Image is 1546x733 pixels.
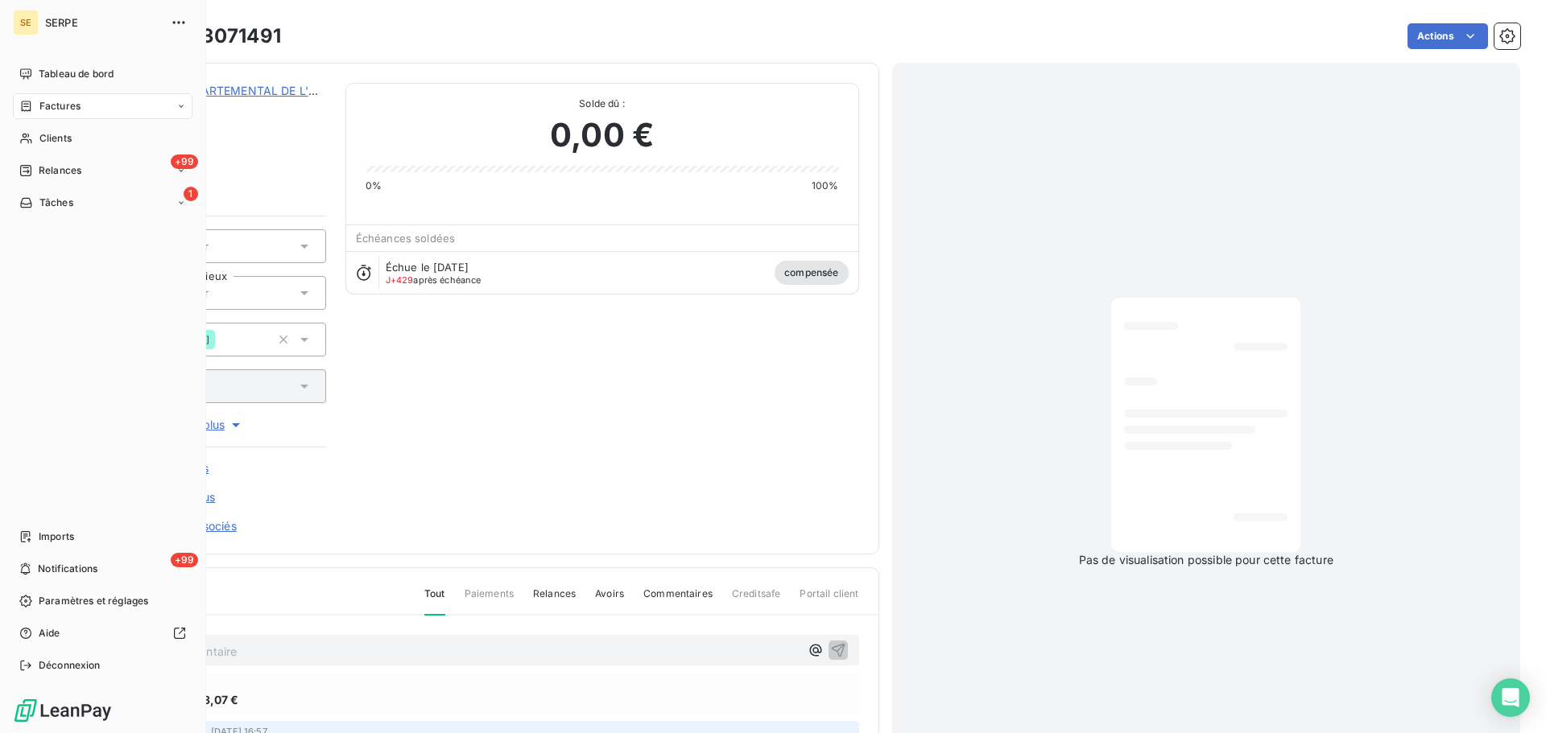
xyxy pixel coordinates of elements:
span: Imports [39,529,74,544]
div: Open Intercom Messenger [1491,678,1530,717]
span: Aide [39,626,60,640]
span: Clients [39,131,72,146]
span: Factures [39,99,81,113]
span: Déconnexion [39,658,101,673]
span: Creditsafe [732,587,781,614]
span: Tâches [39,196,73,210]
span: 3 553,07 € [178,691,239,708]
button: Voir plus [97,416,326,434]
span: Échéances soldées [356,232,456,245]
span: Portail client [800,587,858,614]
span: 41CD34 [126,102,326,115]
div: SE [13,10,39,35]
span: J+429 [386,274,414,286]
img: Logo LeanPay [13,698,113,723]
h3: 34E23071491 [151,22,281,51]
span: 0,00 € [550,111,654,159]
span: Pas de visualisation possible pour cette facture [1079,552,1333,568]
span: Tableau de bord [39,67,114,81]
a: Aide [13,620,192,646]
span: compensée [775,261,848,285]
span: 0% [366,179,382,193]
a: CONSEIL DEPARTEMENTAL DE L'HERAULT [126,84,360,97]
span: Paramètres et réglages [39,594,148,608]
span: Paiements [465,587,514,614]
span: après échéance [386,275,482,285]
span: Relances [533,587,576,614]
span: Solde dû : [366,97,839,111]
span: Notifications [38,562,97,576]
span: Échue le [DATE] [386,261,469,274]
span: Commentaires [643,587,713,614]
span: SERPE [45,16,161,29]
span: Tout [424,587,445,616]
span: Voir plus [180,417,244,433]
span: 100% [812,179,839,193]
span: +99 [171,154,198,169]
span: Relances [39,163,81,178]
button: Actions [1408,23,1488,49]
span: Avoirs [595,587,624,614]
span: +99 [171,553,198,567]
span: 1 [184,187,198,201]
